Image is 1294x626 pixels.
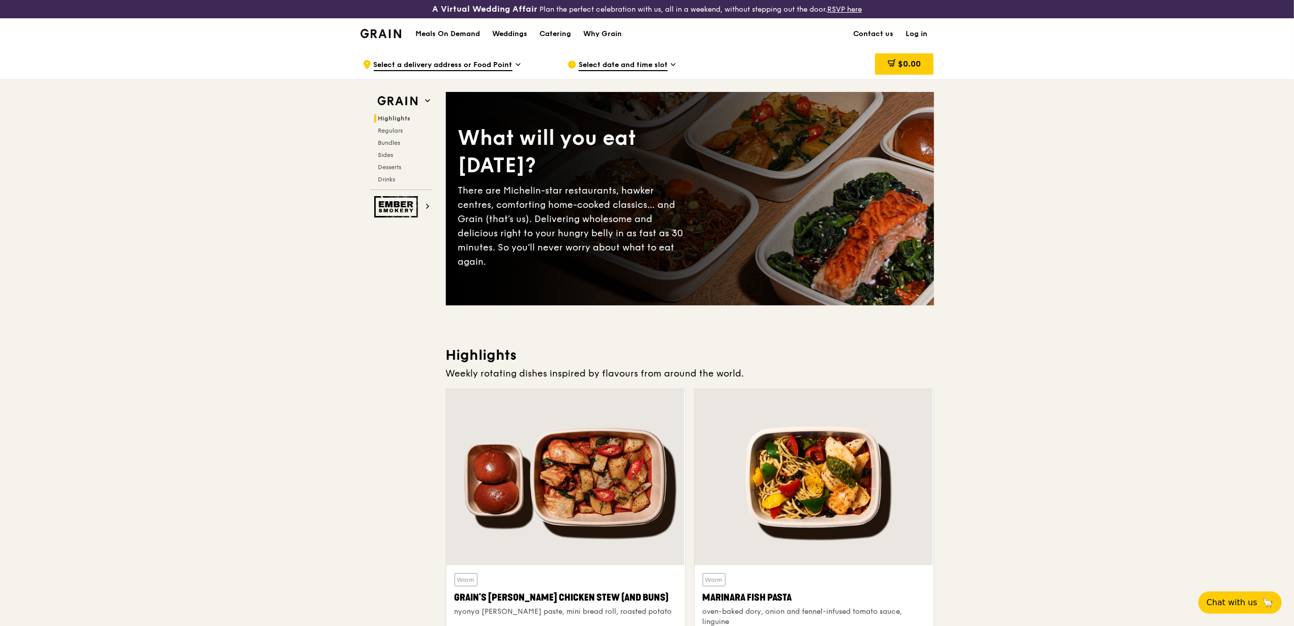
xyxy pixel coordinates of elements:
span: Sides [378,151,394,159]
div: Marinara Fish Pasta [703,590,925,605]
img: Grain [360,29,402,38]
span: Desserts [378,164,402,171]
div: There are Michelin-star restaurants, hawker centres, comforting home-cooked classics… and Grain (... [458,183,690,269]
a: Why Grain [577,19,628,49]
a: Weddings [486,19,533,49]
a: Catering [533,19,577,49]
a: RSVP here [827,5,862,14]
span: $0.00 [898,59,921,69]
h1: Meals On Demand [415,29,480,39]
span: 🦙 [1261,597,1274,609]
a: Contact us [848,19,900,49]
div: Warm [703,573,726,586]
span: Select a delivery address or Food Point [374,60,513,71]
div: Why Grain [583,19,622,49]
a: Log in [900,19,934,49]
h3: A Virtual Wedding Affair [432,4,537,14]
span: Highlights [378,115,411,122]
span: Drinks [378,176,396,183]
div: Weddings [492,19,527,49]
img: Ember Smokery web logo [374,196,421,217]
div: What will you eat [DATE]? [458,124,690,179]
div: Grain's [PERSON_NAME] Chicken Stew (and buns) [455,590,677,605]
div: nyonya [PERSON_NAME] paste, mini bread roll, roasted potato [455,607,677,617]
div: Warm [455,573,477,586]
span: Bundles [378,139,401,146]
span: Chat with us [1207,597,1257,609]
span: Regulars [378,127,403,134]
button: Chat with us🦙 [1198,591,1282,614]
div: Plan the perfect celebration with us, all in a weekend, without stepping out the door. [354,4,940,14]
div: Weekly rotating dishes inspired by flavours from around the world. [446,366,934,381]
div: Catering [539,19,571,49]
span: Select date and time slot [579,60,668,71]
h3: Highlights [446,346,934,364]
a: GrainGrain [360,18,402,48]
img: Grain web logo [374,92,421,110]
